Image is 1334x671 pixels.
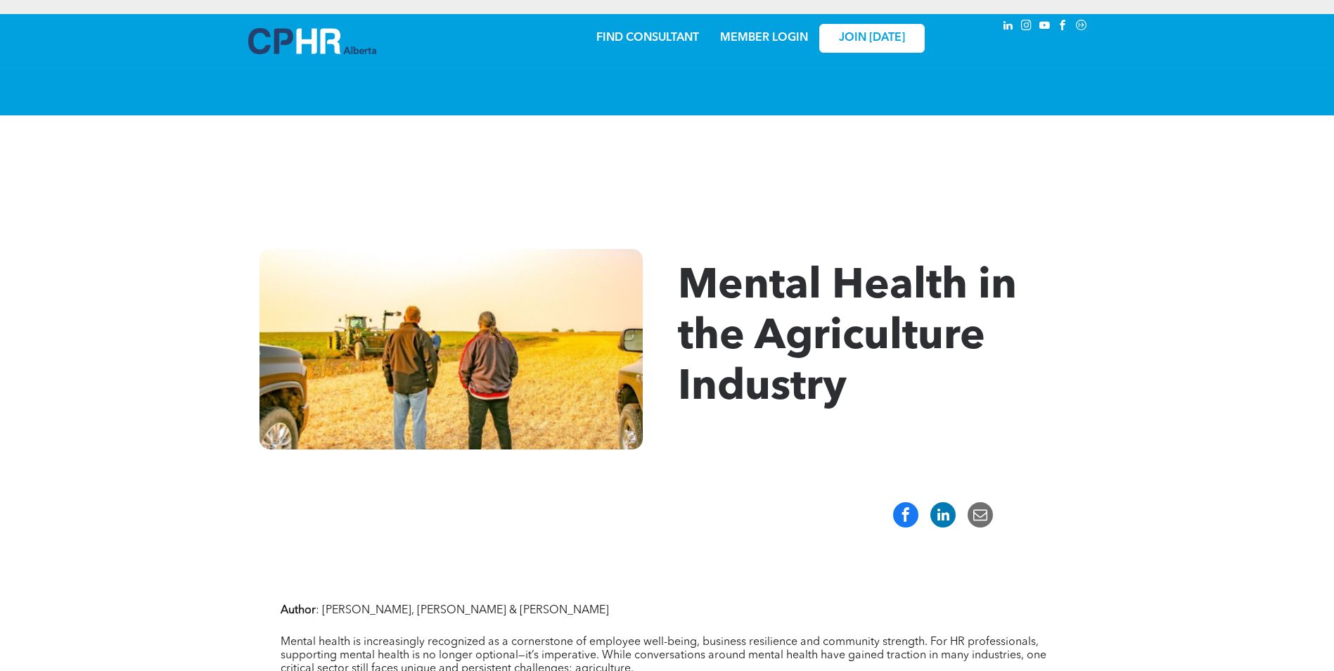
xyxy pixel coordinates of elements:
span: JOIN [DATE] [839,32,905,45]
a: youtube [1037,18,1053,37]
a: linkedin [1001,18,1016,37]
img: A blue and white logo for cp alberta [248,28,376,54]
a: instagram [1019,18,1034,37]
a: facebook [1056,18,1071,37]
a: MEMBER LOGIN [720,32,808,44]
a: Social network [1074,18,1089,37]
span: Mental Health in the Agriculture Industry [678,266,1017,409]
a: FIND CONSULTANT [596,32,699,44]
span: : [PERSON_NAME], [PERSON_NAME] & [PERSON_NAME] [316,605,609,616]
strong: Author [281,605,316,616]
a: JOIN [DATE] [819,24,925,53]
